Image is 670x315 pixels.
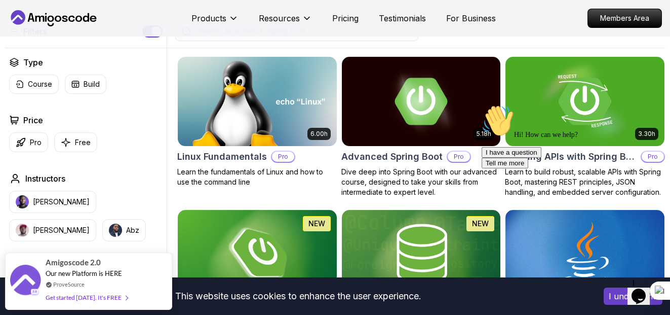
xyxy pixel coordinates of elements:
[587,9,662,28] a: Members Area
[627,274,660,305] iframe: chat widget
[342,210,501,299] img: Spring Data JPA card
[341,150,443,164] h2: Advanced Spring Boot
[477,130,491,138] p: 5.18h
[308,219,325,229] p: NEW
[505,56,665,197] a: Building APIs with Spring Boot card3.30hBuilding APIs with Spring BootProLearn to build robust, s...
[4,47,64,57] button: I have a question
[109,224,122,237] img: instructor img
[310,130,328,138] p: 6.00h
[23,114,43,126] h2: Price
[9,191,96,213] button: instructor img[PERSON_NAME]
[341,167,501,197] p: Dive deep into Spring Boot with our advanced course, designed to take your skills from intermedia...
[191,12,226,24] p: Products
[4,4,186,68] div: 👋Hi! How can we help?I have a questionTell me more
[272,152,294,162] p: Pro
[379,12,426,24] a: Testimonials
[33,225,90,235] p: [PERSON_NAME]
[46,257,101,268] span: Amigoscode 2.0
[177,167,337,187] p: Learn the fundamentals of Linux and how to use the command line
[53,280,85,289] a: ProveSource
[23,56,43,68] h2: Type
[177,56,337,187] a: Linux Fundamentals card6.00hLinux FundamentalsProLearn the fundamentals of Linux and how to use t...
[25,172,65,185] h2: Instructors
[191,12,239,32] button: Products
[341,56,501,197] a: Advanced Spring Boot card5.18hAdvanced Spring BootProDive deep into Spring Boot with our advanced...
[4,4,36,37] img: :wave:
[446,12,496,24] a: For Business
[10,265,41,298] img: provesource social proof notification image
[259,12,300,24] p: Resources
[505,57,664,146] img: Building APIs with Spring Boot card
[478,100,660,269] iframe: chat widget
[332,12,359,24] a: Pricing
[75,137,91,148] p: Free
[8,285,588,307] div: This website uses cookies to enhance the user experience.
[16,195,29,208] img: instructor img
[54,132,97,152] button: Free
[178,210,337,299] img: Spring Boot for Beginners card
[177,150,267,164] h2: Linux Fundamentals
[126,225,139,235] p: Abz
[65,75,106,94] button: Build
[604,288,662,305] button: Accept cookies
[28,79,52,89] p: Course
[9,75,59,94] button: Course
[342,57,501,146] img: Advanced Spring Boot card
[46,269,122,277] span: Our new Platform is HERE
[4,30,100,38] span: Hi! How can we help?
[472,219,489,229] p: NEW
[84,79,100,89] p: Build
[16,224,29,237] img: instructor img
[30,137,42,148] p: Pro
[33,197,90,207] p: [PERSON_NAME]
[46,292,128,303] div: Get started [DATE]. It's FREE
[4,57,51,68] button: Tell me more
[9,219,96,241] button: instructor img[PERSON_NAME]
[448,152,470,162] p: Pro
[588,9,661,27] p: Members Area
[178,57,337,146] img: Linux Fundamentals card
[259,12,312,32] button: Resources
[102,219,146,241] button: instructor imgAbz
[9,132,48,152] button: Pro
